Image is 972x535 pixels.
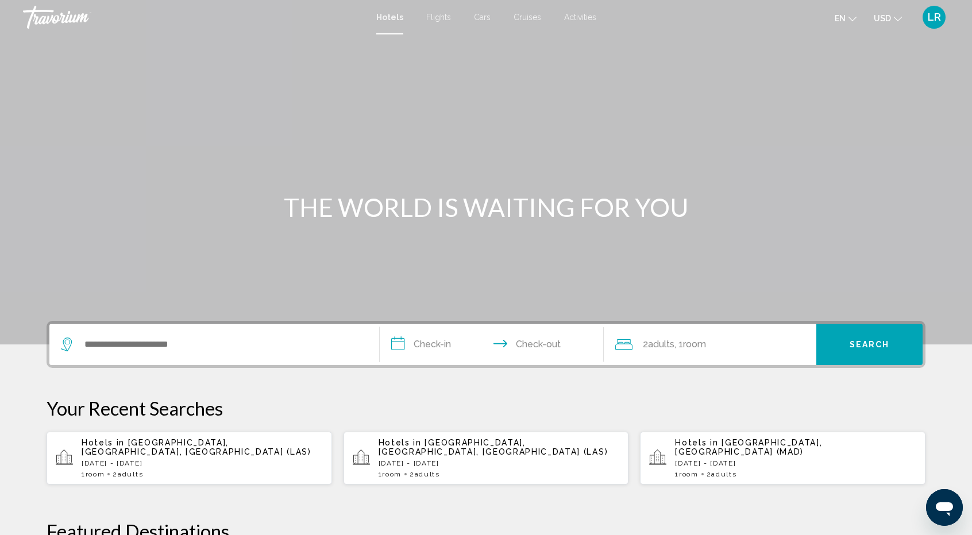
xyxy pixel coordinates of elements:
span: 1 [675,470,698,478]
button: Hotels in [GEOGRAPHIC_DATA], [GEOGRAPHIC_DATA], [GEOGRAPHIC_DATA] (LAS)[DATE] - [DATE]1Room2Adults [344,431,629,485]
span: 2 [113,470,143,478]
p: [DATE] - [DATE] [675,459,916,467]
a: Travorium [23,6,365,29]
a: Cruises [514,13,541,22]
a: Activities [564,13,596,22]
span: Adults [415,470,440,478]
span: Hotels in [82,438,125,447]
span: 2 [410,470,440,478]
span: Room [86,470,105,478]
a: Cars [474,13,491,22]
span: Adults [648,339,674,350]
span: en [835,14,846,23]
span: Room [679,470,699,478]
a: Flights [426,13,451,22]
button: Hotels in [GEOGRAPHIC_DATA], [GEOGRAPHIC_DATA] (MAD)[DATE] - [DATE]1Room2Adults [640,431,925,485]
p: [DATE] - [DATE] [82,459,323,467]
span: [GEOGRAPHIC_DATA], [GEOGRAPHIC_DATA], [GEOGRAPHIC_DATA] (LAS) [379,438,608,456]
button: Travelers: 2 adults, 0 children [604,324,816,365]
span: 2 [643,336,674,352]
span: LR [928,11,941,23]
button: Search [816,324,923,365]
button: Hotels in [GEOGRAPHIC_DATA], [GEOGRAPHIC_DATA], [GEOGRAPHIC_DATA] (LAS)[DATE] - [DATE]1Room2Adults [47,431,332,485]
span: 2 [707,470,737,478]
button: User Menu [919,5,949,29]
span: [GEOGRAPHIC_DATA], [GEOGRAPHIC_DATA], [GEOGRAPHIC_DATA] (LAS) [82,438,311,456]
span: Hotels in [379,438,422,447]
span: Search [850,340,890,350]
span: 1 [379,470,402,478]
span: Room [382,470,402,478]
span: Adults [118,470,143,478]
p: [DATE] - [DATE] [379,459,620,467]
button: Change language [835,10,857,26]
button: Check in and out dates [380,324,604,365]
div: Search widget [49,324,923,365]
button: Change currency [874,10,902,26]
a: Hotels [376,13,403,22]
span: USD [874,14,891,23]
iframe: Botón para iniciar la ventana de mensajería [926,489,963,526]
span: , 1 [674,336,706,352]
span: Room [683,339,706,350]
p: Your Recent Searches [47,397,925,420]
span: [GEOGRAPHIC_DATA], [GEOGRAPHIC_DATA] (MAD) [675,438,822,456]
span: Adults [711,470,736,478]
h1: THE WORLD IS WAITING FOR YOU [271,192,701,222]
span: Hotels in [675,438,718,447]
span: 1 [82,470,105,478]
